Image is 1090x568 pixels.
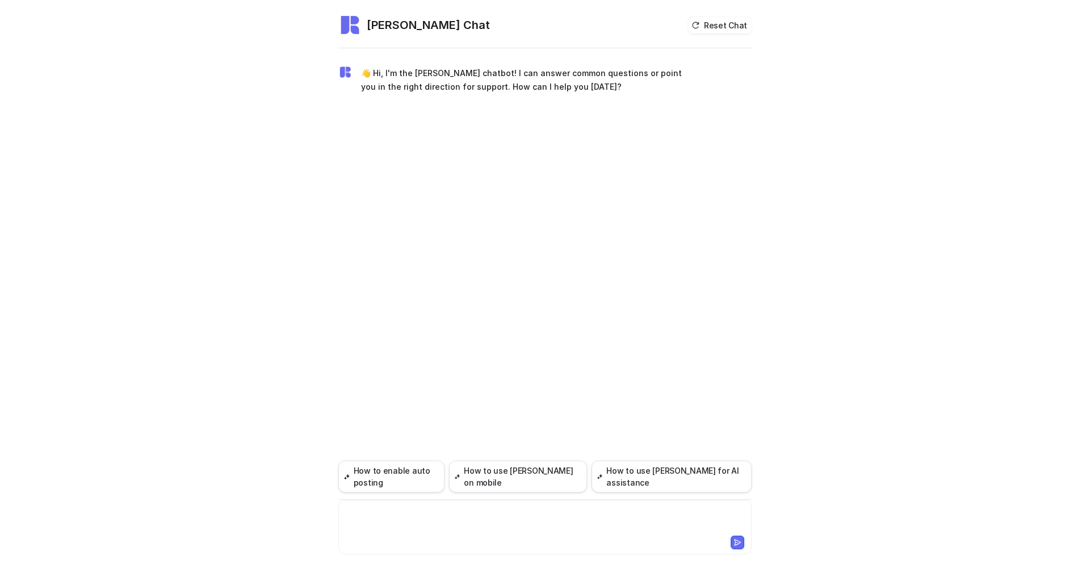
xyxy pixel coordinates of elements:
p: 👋 Hi, I'm the [PERSON_NAME] chatbot! I can answer common questions or point you in the right dire... [361,66,693,94]
button: Reset Chat [688,17,752,34]
img: Widget [338,14,361,36]
h2: [PERSON_NAME] Chat [367,17,490,33]
button: How to enable auto posting [338,461,445,492]
button: How to use [PERSON_NAME] on mobile [449,461,587,492]
button: How to use [PERSON_NAME] for AI assistance [592,461,752,492]
img: Widget [338,65,352,79]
